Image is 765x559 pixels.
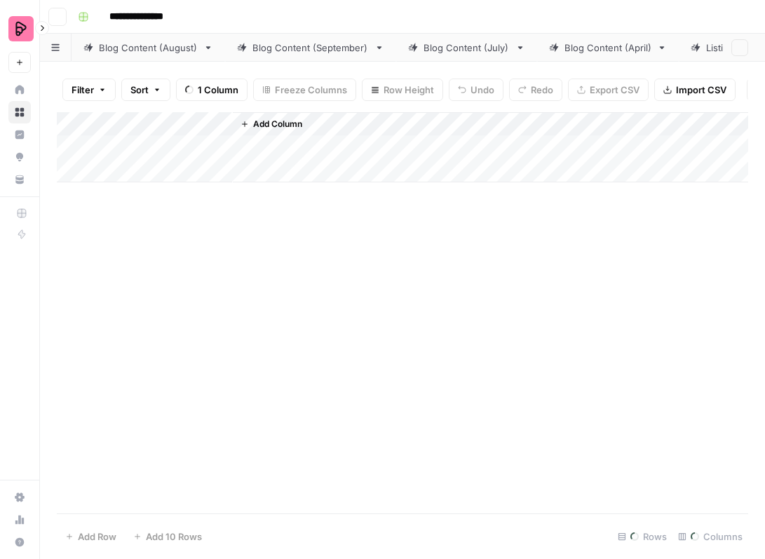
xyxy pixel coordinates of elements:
[253,79,356,101] button: Freeze Columns
[537,34,679,62] a: Blog Content (April)
[198,83,238,97] span: 1 Column
[8,101,31,123] a: Browse
[72,83,94,97] span: Filter
[8,146,31,168] a: Opportunities
[396,34,537,62] a: Blog Content (July)
[564,41,651,55] div: Blog Content (April)
[130,83,149,97] span: Sort
[676,83,726,97] span: Import CSV
[8,531,31,553] button: Help + Support
[275,83,347,97] span: Freeze Columns
[99,41,198,55] div: Blog Content (August)
[424,41,510,55] div: Blog Content (July)
[590,83,639,97] span: Export CSV
[235,115,308,133] button: Add Column
[568,79,649,101] button: Export CSV
[146,530,202,544] span: Add 10 Rows
[449,79,503,101] button: Undo
[8,509,31,531] a: Usage
[362,79,443,101] button: Row Height
[125,525,210,548] button: Add 10 Rows
[8,79,31,101] a: Home
[672,525,748,548] div: Columns
[176,79,248,101] button: 1 Column
[612,525,672,548] div: Rows
[57,525,125,548] button: Add Row
[470,83,494,97] span: Undo
[8,168,31,191] a: Your Data
[8,123,31,146] a: Insights
[252,41,369,55] div: Blog Content (September)
[72,34,225,62] a: Blog Content (August)
[121,79,170,101] button: Sort
[225,34,396,62] a: Blog Content (September)
[509,79,562,101] button: Redo
[384,83,434,97] span: Row Height
[253,118,302,130] span: Add Column
[8,11,31,46] button: Workspace: Preply
[62,79,116,101] button: Filter
[8,16,34,41] img: Preply Logo
[654,79,736,101] button: Import CSV
[78,530,116,544] span: Add Row
[531,83,553,97] span: Redo
[8,486,31,509] a: Settings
